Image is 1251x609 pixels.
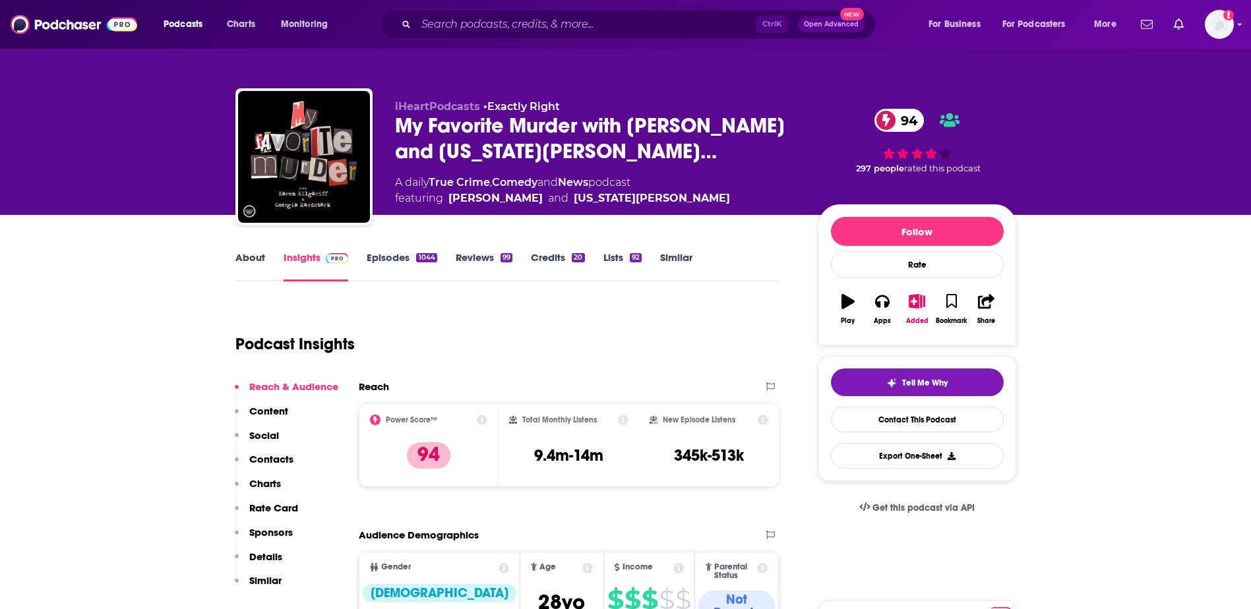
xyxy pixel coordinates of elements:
input: Search podcasts, credits, & more... [416,14,756,35]
button: open menu [154,14,220,35]
div: Apps [874,317,891,325]
button: Similar [235,574,282,598]
span: Monitoring [281,15,328,34]
div: Search podcasts, credits, & more... [392,9,888,40]
p: Similar [249,574,282,587]
a: Contact This Podcast [831,407,1004,432]
button: Bookmark [934,285,969,333]
button: Open AdvancedNew [798,16,865,32]
a: Comedy [492,176,537,188]
button: open menu [994,14,1085,35]
div: 94 297 peoplerated this podcast [818,100,1016,183]
h3: 9.4m-14m [534,446,603,465]
span: , [490,176,492,188]
button: Added [900,285,934,333]
div: Share [977,317,995,325]
div: 92 [630,253,642,262]
p: Rate Card [249,502,298,514]
button: Share [969,285,1003,333]
img: Podchaser Pro [326,253,349,264]
a: Charts [218,14,263,35]
a: Similar [660,251,692,281]
h2: New Episode Listens [663,415,735,424]
div: Rate [831,251,1004,278]
span: Charts [227,15,255,34]
div: [DEMOGRAPHIC_DATA] [363,584,516,602]
p: Sponsors [249,526,293,538]
button: open menu [919,14,997,35]
button: Rate Card [235,502,298,526]
a: About [235,251,265,281]
h2: Total Monthly Listens [522,415,597,424]
div: Bookmark [936,317,967,325]
span: Ctrl K [756,16,787,33]
button: Reach & Audience [235,380,338,405]
span: and [537,176,558,188]
h2: Audience Demographics [359,529,479,541]
div: 99 [501,253,512,262]
button: Play [831,285,865,333]
button: Apps [865,285,900,333]
span: Income [623,563,653,571]
a: News [558,176,588,188]
div: Play [841,317,855,325]
span: iHeartPodcasts [395,100,480,113]
span: Open Advanced [804,21,859,28]
svg: Add a profile image [1223,10,1234,20]
p: Content [249,405,288,417]
h1: Podcast Insights [235,334,355,354]
div: 20 [572,253,584,262]
a: Episodes1044 [367,251,437,281]
a: Show notifications dropdown [1169,13,1189,36]
span: featuring [395,190,730,206]
p: Social [249,429,279,442]
button: Social [235,429,279,453]
p: 94 [407,442,450,469]
a: Exactly Right [487,100,560,113]
img: User Profile [1205,10,1234,39]
span: and [548,190,568,206]
div: A daily podcast [395,175,730,206]
span: For Business [929,15,981,34]
span: rated this podcast [904,163,981,173]
button: Details [235,550,282,575]
p: Details [249,550,282,563]
span: New [840,8,864,20]
h2: Reach [359,380,389,393]
span: For Podcasters [1002,15,1066,34]
button: Follow [831,217,1004,246]
a: Lists92 [603,251,642,281]
button: tell me why sparkleTell Me Why [831,368,1004,396]
span: Gender [381,563,411,571]
a: True Crime [429,176,490,188]
img: Podchaser - Follow, Share and Rate Podcasts [11,12,137,37]
a: Get this podcast via API [849,492,986,524]
a: Show notifications dropdown [1136,13,1158,36]
button: Charts [235,477,281,502]
a: [PERSON_NAME] [448,190,543,206]
a: Reviews99 [456,251,512,281]
img: My Favorite Murder with Karen Kilgariff and Georgia Hardstark [238,91,370,223]
button: open menu [1085,14,1133,35]
div: Added [906,317,929,325]
span: Parental Status [714,563,755,580]
p: Reach & Audience [249,380,338,393]
h2: Power Score™ [386,415,437,424]
span: Age [539,563,556,571]
img: tell me why sparkle [886,378,897,388]
div: 1044 [416,253,437,262]
button: open menu [272,14,345,35]
button: Export One-Sheet [831,443,1004,469]
a: Credits20 [531,251,584,281]
a: 94 [874,109,924,132]
span: 297 people [856,163,904,173]
a: InsightsPodchaser Pro [284,251,349,281]
button: Contacts [235,453,293,477]
span: More [1094,15,1116,34]
p: Contacts [249,453,293,465]
a: [US_STATE][PERSON_NAME] [574,190,730,206]
span: • [483,100,560,113]
button: Sponsors [235,526,293,550]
